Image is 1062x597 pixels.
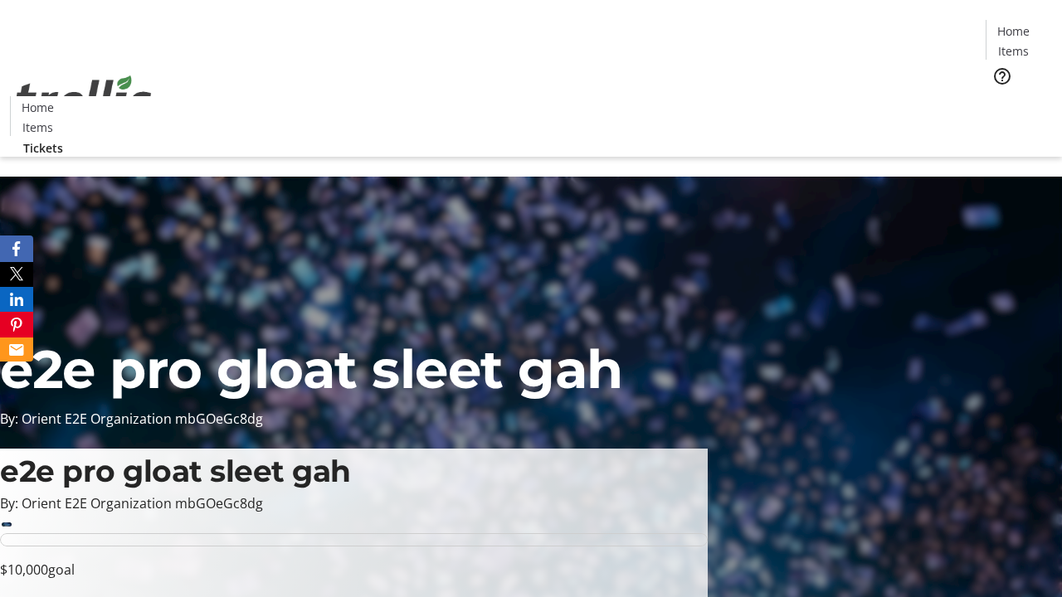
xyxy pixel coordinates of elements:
a: Tickets [10,139,76,157]
span: Items [998,42,1029,60]
span: Home [997,22,1030,40]
span: Items [22,119,53,136]
a: Home [986,22,1040,40]
a: Tickets [986,96,1052,114]
a: Items [11,119,64,136]
span: Home [22,99,54,116]
span: Tickets [23,139,63,157]
a: Home [11,99,64,116]
img: Orient E2E Organization mbGOeGc8dg's Logo [10,57,158,140]
span: Tickets [999,96,1039,114]
a: Items [986,42,1040,60]
button: Help [986,60,1019,93]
